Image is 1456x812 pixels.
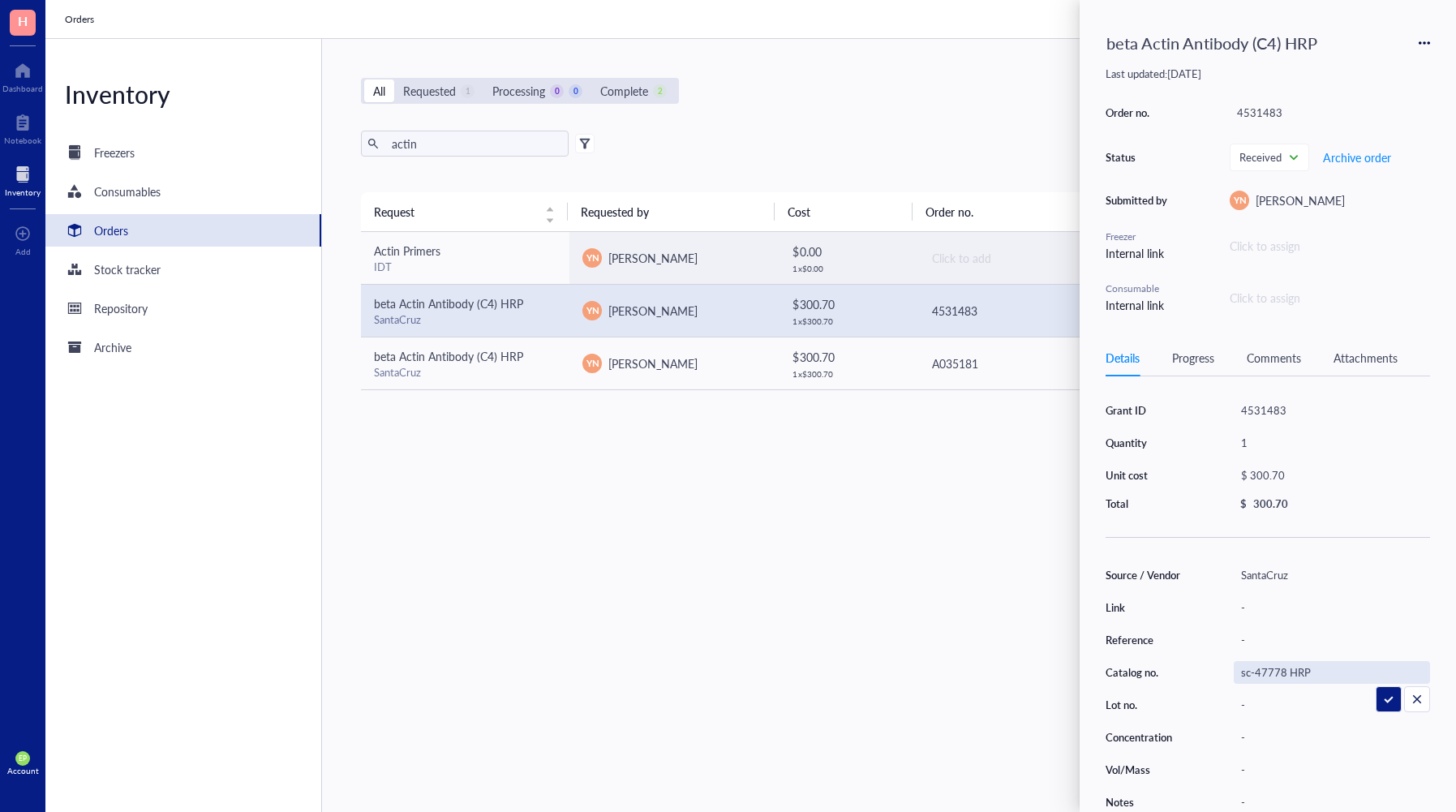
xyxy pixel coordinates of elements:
span: YN [586,356,599,370]
div: beta Actin Antibody (C4) HRP [1099,26,1325,60]
div: All [373,82,385,100]
div: Grant ID [1106,403,1188,418]
div: SantaCruz [1234,564,1430,586]
a: Orders [65,11,97,28]
div: Last updated: [DATE] [1106,67,1430,81]
div: Concentration [1106,730,1188,745]
div: Notes [1106,795,1188,810]
div: Status [1106,150,1170,165]
span: [PERSON_NAME] [608,355,698,372]
div: Archive [94,338,131,356]
div: Consumables [94,183,161,200]
div: Freezers [94,144,135,161]
div: Inventory [5,187,41,197]
div: Notebook [4,135,41,145]
div: 4531483 [1230,101,1430,124]
th: Order no. [913,192,1119,231]
div: SantaCruz [374,312,556,327]
div: - [1234,596,1430,619]
div: Click to add [932,249,1113,267]
a: Freezers [45,136,321,169]
div: Internal link [1106,244,1170,262]
span: beta Actin Antibody (C4) HRP [374,295,523,311]
div: Progress [1172,349,1214,367]
div: - [1234,629,1430,651]
span: beta Actin Antibody (C4) HRP [374,348,523,364]
div: Unit cost [1106,468,1188,483]
div: Account [7,766,39,775]
span: Archive order [1323,151,1391,164]
span: YN [586,303,599,317]
div: Freezer [1106,230,1170,244]
div: $ 300.70 [1234,464,1424,487]
div: Catalog no. [1106,665,1188,680]
a: Dashboard [2,58,43,93]
th: Requested by [568,192,775,231]
div: Click to assign [1230,289,1300,307]
div: Processing [492,82,545,100]
span: [PERSON_NAME] [608,303,698,319]
div: 1 [461,84,475,98]
span: H [18,11,28,31]
div: Requested [403,82,456,100]
div: 2 [653,84,667,98]
div: Vol/Mass [1106,763,1188,777]
div: IDT [374,260,556,274]
div: 4531483 [1234,399,1430,422]
div: Inventory [45,78,321,110]
div: Stock tracker [94,260,161,278]
div: Complete [600,82,648,100]
a: Inventory [5,161,41,197]
span: Received [1239,150,1296,165]
span: Request [374,203,535,221]
th: Cost [775,192,913,231]
a: Repository [45,292,321,324]
div: segmented control [361,78,679,104]
button: Archive order [1322,144,1392,170]
div: Attachments [1334,349,1398,367]
div: Total [1106,496,1188,511]
div: 4531483 [932,302,1113,320]
span: EP [19,754,27,763]
td: Click to add [917,232,1126,285]
div: Consumable [1106,281,1170,296]
td: 4531483 [917,284,1126,337]
div: Source / Vendor [1106,568,1188,582]
div: 1 x $ 0.00 [792,264,904,273]
div: Submitted by [1106,193,1170,208]
div: Repository [94,299,148,317]
div: $ 0.00 [792,243,904,260]
div: Reference [1106,633,1188,647]
div: 300.70 [1253,496,1288,511]
div: Internal link [1106,296,1170,314]
div: Click to assign [1230,237,1430,255]
div: 1 x $ 300.70 [792,316,904,326]
div: Link [1106,600,1188,615]
div: SantaCruz [374,365,556,380]
div: Orders [94,221,128,239]
div: 0 [550,84,564,98]
th: Request [361,192,568,231]
span: [PERSON_NAME] [608,250,698,266]
span: YN [1233,194,1246,208]
div: - [1234,694,1430,716]
div: Dashboard [2,84,43,93]
span: [PERSON_NAME] [1256,192,1345,208]
a: Consumables [45,175,321,208]
span: Actin Primers [374,243,440,259]
div: 1 [1234,432,1430,454]
div: Details [1106,349,1140,367]
div: A035181 [932,354,1113,372]
div: Lot no. [1106,698,1188,712]
div: - [1234,726,1430,749]
div: $ [1240,496,1247,511]
div: $ 300.70 [792,295,904,313]
div: $ 300.70 [792,348,904,366]
a: Stock tracker [45,253,321,286]
div: Comments [1247,349,1301,367]
div: Order no. [1106,105,1170,120]
a: Archive [45,331,321,363]
div: - [1234,758,1430,781]
div: Quantity [1106,436,1188,450]
div: Add [15,247,31,256]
